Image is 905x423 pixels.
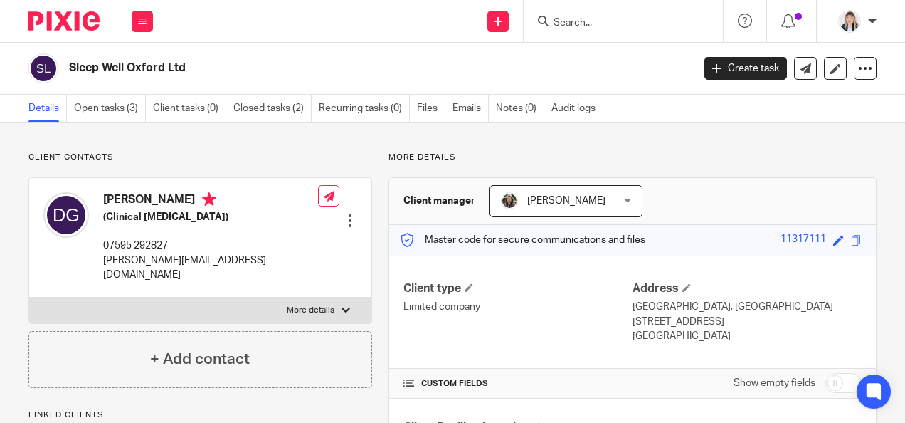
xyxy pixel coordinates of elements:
[527,196,605,206] span: [PERSON_NAME]
[633,300,862,314] p: [GEOGRAPHIC_DATA], [GEOGRAPHIC_DATA]
[103,239,318,253] p: 07595 292827
[28,95,67,122] a: Details
[780,232,826,249] div: 11317111
[28,409,372,421] p: Linked clients
[403,281,633,296] h4: Client type
[74,95,146,122] a: Open tasks (3)
[704,57,787,80] a: Create task
[103,192,318,210] h4: [PERSON_NAME]
[400,233,645,247] p: Master code for secure communications and files
[103,254,318,283] p: [PERSON_NAME][EMAIL_ADDRESS][DOMAIN_NAME]
[552,17,680,30] input: Search
[501,192,518,209] img: Profile%20photo.jpg
[633,281,862,296] h4: Address
[551,95,603,122] a: Audit logs
[28,11,100,31] img: Pixie
[403,378,633,390] h4: CUSTOM FIELDS
[103,210,318,224] h5: (Clinical [MEDICAL_DATA])
[319,95,410,122] a: Recurring tasks (0)
[633,329,862,343] p: [GEOGRAPHIC_DATA]
[403,300,633,314] p: Limited company
[388,152,877,163] p: More details
[452,95,489,122] a: Emails
[202,192,216,207] i: Primary
[150,348,250,370] h4: + Add contact
[838,10,861,33] img: Carlean%20Parker%20Pic.jpg
[287,305,334,316] p: More details
[43,192,89,238] img: svg%3E
[233,95,312,122] a: Closed tasks (2)
[417,95,445,122] a: Files
[28,152,372,163] p: Client contacts
[69,61,560,75] h2: Sleep Well Oxford Ltd
[153,95,226,122] a: Client tasks (0)
[633,315,862,329] p: [STREET_ADDRESS]
[734,376,815,390] label: Show empty fields
[496,95,544,122] a: Notes (0)
[403,194,475,208] h3: Client manager
[28,53,58,83] img: svg%3E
